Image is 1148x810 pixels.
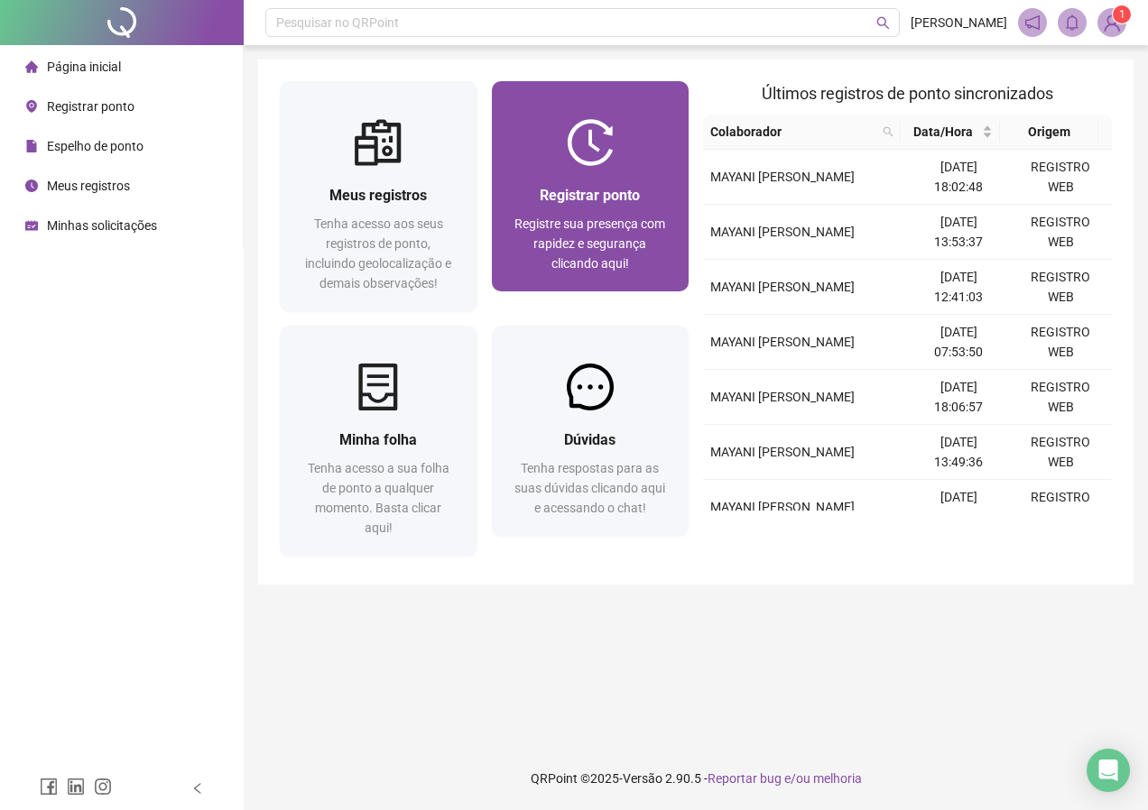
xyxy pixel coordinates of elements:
span: Reportar bug e/ou melhoria [708,771,862,786]
td: [DATE] 12:42:31 [908,480,1010,535]
span: Meus registros [47,179,130,193]
span: Minha folha [339,431,417,448]
span: linkedin [67,778,85,796]
span: clock-circle [25,179,38,192]
span: MAYANI [PERSON_NAME] [710,390,855,404]
td: REGISTRO WEB [1010,425,1112,480]
span: MAYANI [PERSON_NAME] [710,280,855,294]
span: left [191,782,204,795]
footer: QRPoint © 2025 - 2.90.5 - [244,747,1148,810]
td: [DATE] 18:06:57 [908,370,1010,425]
span: Tenha acesso aos seus registros de ponto, incluindo geolocalização e demais observações! [305,216,451,290]
td: REGISTRO WEB [1010,315,1112,370]
span: Meus registros [329,187,427,204]
span: home [25,60,38,73]
span: Tenha respostas para as suas dúvidas clicando aqui e acessando o chat! [514,461,665,515]
td: [DATE] 07:53:50 [908,315,1010,370]
span: MAYANI [PERSON_NAME] [710,500,855,514]
div: Open Intercom Messenger [1087,749,1130,792]
span: Minhas solicitações [47,218,157,233]
span: bell [1064,14,1080,31]
span: Dúvidas [564,431,616,448]
span: instagram [94,778,112,796]
td: REGISTRO WEB [1010,370,1112,425]
span: MAYANI [PERSON_NAME] [710,335,855,349]
span: Tenha acesso a sua folha de ponto a qualquer momento. Basta clicar aqui! [308,461,449,535]
th: Origem [1000,115,1099,150]
span: Últimos registros de ponto sincronizados [762,84,1053,103]
span: file [25,140,38,152]
td: REGISTRO WEB [1010,260,1112,315]
span: search [879,118,897,145]
span: Registre sua presença com rapidez e segurança clicando aqui! [514,216,665,271]
span: [PERSON_NAME] [911,13,1007,32]
span: MAYANI [PERSON_NAME] [710,170,855,184]
span: notification [1024,14,1041,31]
span: MAYANI [PERSON_NAME] [710,225,855,239]
td: REGISTRO WEB [1010,480,1112,535]
a: Minha folhaTenha acesso a sua folha de ponto a qualquer momento. Basta clicar aqui! [280,326,477,556]
span: environment [25,100,38,113]
span: schedule [25,219,38,232]
span: Colaborador [710,122,875,142]
span: Versão [623,771,662,786]
td: [DATE] 13:53:37 [908,205,1010,260]
td: [DATE] 12:41:03 [908,260,1010,315]
th: Data/Hora [901,115,1000,150]
td: [DATE] 13:49:36 [908,425,1010,480]
span: search [876,16,890,30]
span: 1 [1119,8,1125,21]
span: Registrar ponto [540,187,640,204]
img: 92120 [1098,9,1125,36]
td: [DATE] 18:02:48 [908,150,1010,205]
td: REGISTRO WEB [1010,150,1112,205]
a: Registrar pontoRegistre sua presença com rapidez e segurança clicando aqui! [492,81,690,291]
span: facebook [40,778,58,796]
a: Meus registrosTenha acesso aos seus registros de ponto, incluindo geolocalização e demais observa... [280,81,477,311]
span: search [883,126,893,137]
span: Data/Hora [908,122,978,142]
span: Página inicial [47,60,121,74]
span: Espelho de ponto [47,139,143,153]
span: Registrar ponto [47,99,134,114]
a: DúvidasTenha respostas para as suas dúvidas clicando aqui e acessando o chat! [492,326,690,536]
span: MAYANI [PERSON_NAME] [710,445,855,459]
sup: Atualize o seu contato no menu Meus Dados [1113,5,1131,23]
td: REGISTRO WEB [1010,205,1112,260]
